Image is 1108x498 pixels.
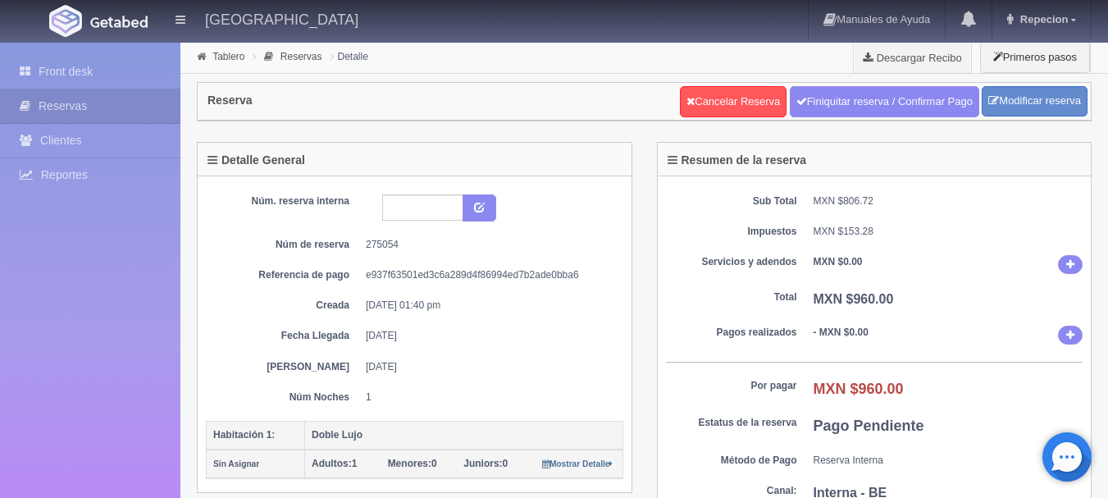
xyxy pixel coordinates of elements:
[814,454,1083,468] dd: Reserva Interna
[854,41,971,74] a: Descargar Recibo
[814,194,1083,208] dd: MXN $806.72
[790,86,979,117] a: Finiquitar reserva / Confirmar Pago
[1016,13,1069,25] span: Repecion
[666,379,797,393] dt: Por pagar
[218,238,349,252] dt: Núm de reserva
[366,238,611,252] dd: 275054
[218,194,349,208] dt: Núm. reserva interna
[207,154,305,167] h4: Detalle General
[366,268,611,282] dd: e937f63501ed3c6a289d4f86994ed7b2ade0bba6
[668,154,807,167] h4: Resumen de la reserva
[305,421,623,450] th: Doble Lujo
[218,329,349,343] dt: Fecha Llegada
[326,48,372,64] li: Detalle
[213,429,275,441] b: Habitación 1:
[666,454,797,468] dt: Método de Pago
[312,458,357,469] span: 1
[49,5,82,37] img: Getabed
[814,292,894,306] b: MXN $960.00
[388,458,437,469] span: 0
[814,225,1083,239] dd: MXN $153.28
[982,86,1087,117] a: Modificar reserva
[463,458,508,469] span: 0
[366,299,611,313] dd: [DATE] 01:40 pm
[212,51,244,62] a: Tablero
[814,327,869,338] b: - MXN $0.00
[666,194,797,208] dt: Sub Total
[980,41,1090,73] button: Primeros pasos
[218,299,349,313] dt: Creada
[814,256,863,267] b: MXN $0.00
[218,391,349,404] dt: Núm Noches
[218,360,349,374] dt: [PERSON_NAME]
[666,255,797,269] dt: Servicios y adendos
[213,459,259,468] small: Sin Asignar
[463,458,502,469] strong: Juniors:
[542,459,613,468] small: Mostrar Detalle
[814,418,924,434] b: Pago Pendiente
[205,8,358,29] h4: [GEOGRAPHIC_DATA]
[666,416,797,430] dt: Estatus de la reserva
[218,268,349,282] dt: Referencia de pago
[207,94,253,107] h4: Reserva
[366,329,611,343] dd: [DATE]
[666,225,797,239] dt: Impuestos
[280,51,322,62] a: Reservas
[666,290,797,304] dt: Total
[312,458,352,469] strong: Adultos:
[366,360,611,374] dd: [DATE]
[680,86,787,117] a: Cancelar Reserva
[366,391,611,404] dd: 1
[388,458,431,469] strong: Menores:
[542,458,613,469] a: Mostrar Detalle
[666,326,797,340] dt: Pagos realizados
[814,381,904,397] b: MXN $960.00
[90,16,148,28] img: Getabed
[666,484,797,498] dt: Canal:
